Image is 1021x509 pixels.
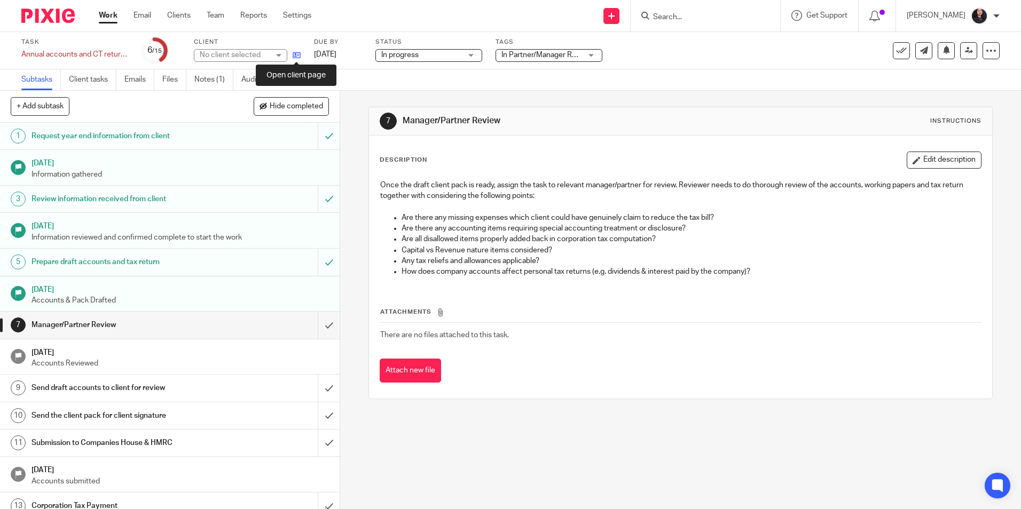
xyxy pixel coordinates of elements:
a: Emails [124,69,154,90]
a: Settings [283,10,311,21]
p: Capital vs Revenue nature items considered? [402,245,980,256]
label: Due by [314,38,362,46]
p: Information reviewed and confirmed complete to start the work [32,232,329,243]
div: No client selected [200,50,269,60]
div: 9 [11,380,26,395]
span: In Partner/Manager Review [501,51,591,59]
div: Instructions [930,117,981,125]
div: Annual accounts and CT return - Current [21,49,128,60]
p: Are there any accounting items requiring special accounting treatment or disclosure? [402,223,980,234]
span: In progress [381,51,419,59]
a: Team [207,10,224,21]
p: Any tax reliefs and allowances applicable? [402,256,980,266]
button: + Add subtask [11,97,69,115]
p: [PERSON_NAME] [907,10,965,21]
input: Search [652,13,748,22]
a: Files [162,69,186,90]
p: Information gathered [32,169,329,180]
span: [DATE] [314,51,336,58]
h1: [DATE] [32,218,329,232]
button: Hide completed [254,97,329,115]
h1: Send draft accounts to client for review [32,380,215,396]
p: Accounts submitted [32,476,329,487]
button: Edit description [907,152,981,169]
h1: Send the client pack for client signature [32,408,215,424]
a: Notes (1) [194,69,233,90]
a: Reports [240,10,267,21]
div: 1 [11,129,26,144]
p: Accounts Reviewed [32,358,329,369]
h1: Request year end information from client [32,128,215,144]
h1: [DATE] [32,282,329,295]
p: How does company accounts affect personal tax returns (e.g. dividends & interest paid by the comp... [402,266,980,277]
button: Attach new file [380,359,441,383]
h1: Manager/Partner Review [32,317,215,333]
a: Audit logs [241,69,282,90]
p: Are all disallowed items properly added back in corporation tax computation? [402,234,980,244]
label: Tags [496,38,602,46]
div: 7 [380,113,397,130]
img: Pixie [21,9,75,23]
div: 6 [147,44,162,57]
a: Subtasks [21,69,61,90]
p: Are there any missing expenses which client could have genuinely claim to reduce the tax bill? [402,212,980,223]
div: 11 [11,435,26,450]
p: Description [380,156,427,164]
label: Status [375,38,482,46]
p: Once the draft client pack is ready, assign the task to relevant manager/partner for review. Revi... [380,180,980,202]
a: Clients [167,10,191,21]
h1: [DATE] [32,345,329,358]
p: Accounts & Pack Drafted [32,295,329,306]
a: Client tasks [69,69,116,90]
h1: [DATE] [32,462,329,475]
a: Work [99,10,117,21]
h1: [DATE] [32,155,329,169]
div: 3 [11,192,26,206]
div: 10 [11,408,26,423]
h1: Submission to Companies House & HMRC [32,435,215,451]
h1: Review information received from client [32,191,215,207]
a: Email [133,10,151,21]
span: Hide completed [270,102,323,111]
label: Task [21,38,128,46]
span: Get Support [806,12,847,19]
img: MicrosoftTeams-image.jfif [971,7,988,25]
label: Client [194,38,301,46]
h1: Manager/Partner Review [403,115,703,126]
div: 7 [11,317,26,332]
span: Attachments [380,309,431,315]
span: There are no files attached to this task. [380,331,509,339]
small: /15 [152,48,162,54]
h1: Prepare draft accounts and tax return [32,254,215,270]
div: 5 [11,254,26,269]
